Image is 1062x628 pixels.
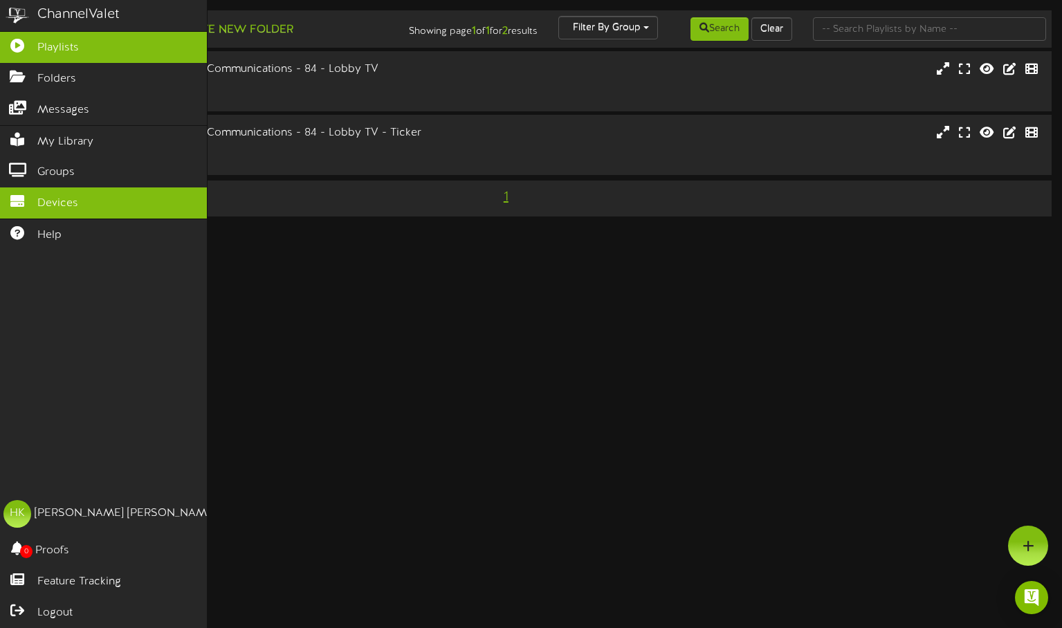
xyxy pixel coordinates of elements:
[55,153,454,165] div: # 3383
[35,506,217,521] div: [PERSON_NAME] [PERSON_NAME]
[751,17,792,41] button: Clear
[690,17,749,41] button: Search
[37,5,120,25] div: ChannelValet
[502,25,508,37] strong: 2
[55,141,454,153] div: Ticker ( )
[55,125,454,141] div: [PERSON_NAME] - 364 - Communications - 84 - Lobby TV - Ticker
[37,574,121,590] span: Feature Tracking
[37,102,89,118] span: Messages
[37,134,93,150] span: My Library
[160,21,297,39] button: Create New Folder
[379,16,549,39] div: Showing page of for results
[558,16,658,39] button: Filter By Group
[37,165,75,181] span: Groups
[37,196,78,212] span: Devices
[37,71,76,87] span: Folders
[37,228,62,243] span: Help
[37,40,79,56] span: Playlists
[472,25,476,37] strong: 1
[37,605,73,621] span: Logout
[55,89,454,101] div: # 3382
[813,17,1046,41] input: -- Search Playlists by Name --
[35,543,69,559] span: Proofs
[20,545,33,558] span: 0
[1015,581,1048,614] div: Open Intercom Messenger
[55,62,454,77] div: [PERSON_NAME] - 364 - Communications - 84 - Lobby TV
[55,77,454,89] div: Landscape ( 16:9 )
[3,500,31,528] div: HK
[486,25,490,37] strong: 1
[500,190,512,205] span: 1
